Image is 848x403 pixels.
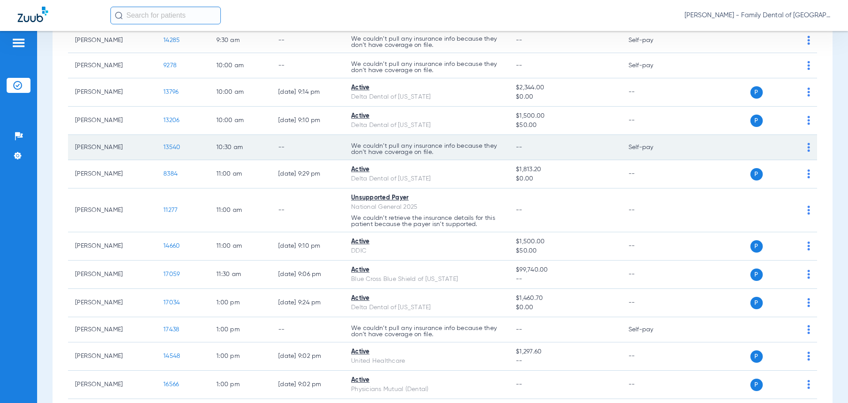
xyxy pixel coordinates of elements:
[351,111,502,121] div: Active
[68,160,156,188] td: [PERSON_NAME]
[271,342,344,371] td: [DATE] 9:02 PM
[807,61,810,70] img: group-dot-blue.svg
[516,357,614,366] span: --
[621,317,681,342] td: Self-pay
[516,347,614,357] span: $1,297.60
[351,303,502,312] div: Delta Dental of [US_STATE]
[621,135,681,160] td: Self-pay
[516,121,614,130] span: $50.00
[516,326,522,333] span: --
[516,303,614,312] span: $0.00
[209,78,271,107] td: 10:00 AM
[351,385,502,394] div: Physicians Mutual (Dental)
[163,353,180,359] span: 14548
[516,237,614,246] span: $1,500.00
[807,298,810,307] img: group-dot-blue.svg
[271,78,344,107] td: [DATE] 9:14 PM
[750,379,763,391] span: P
[163,62,177,69] span: 9278
[209,289,271,317] td: 1:00 PM
[163,144,180,150] span: 13540
[750,350,763,363] span: P
[351,294,502,303] div: Active
[68,371,156,399] td: [PERSON_NAME]
[271,53,344,78] td: --
[68,28,156,53] td: [PERSON_NAME]
[807,242,810,250] img: group-dot-blue.svg
[209,232,271,261] td: 11:00 AM
[209,135,271,160] td: 10:30 AM
[516,111,614,121] span: $1,500.00
[351,193,502,203] div: Unsupported Payer
[516,37,522,43] span: --
[621,53,681,78] td: Self-pay
[807,325,810,334] img: group-dot-blue.svg
[271,28,344,53] td: --
[351,246,502,256] div: DDIC
[516,265,614,275] span: $99,740.00
[516,275,614,284] span: --
[68,232,156,261] td: [PERSON_NAME]
[351,165,502,174] div: Active
[209,28,271,53] td: 9:30 AM
[621,261,681,289] td: --
[271,232,344,261] td: [DATE] 9:10 PM
[807,352,810,361] img: group-dot-blue.svg
[621,78,681,107] td: --
[516,92,614,102] span: $0.00
[163,171,178,177] span: 8384
[351,275,502,284] div: Blue Cross Blue Shield of [US_STATE]
[516,165,614,174] span: $1,813.20
[621,188,681,232] td: --
[750,115,763,127] span: P
[271,160,344,188] td: [DATE] 9:29 PM
[516,246,614,256] span: $50.00
[163,271,180,277] span: 17059
[807,270,810,279] img: group-dot-blue.svg
[807,169,810,178] img: group-dot-blue.svg
[271,135,344,160] td: --
[621,232,681,261] td: --
[68,188,156,232] td: [PERSON_NAME]
[163,89,178,95] span: 13796
[68,317,156,342] td: [PERSON_NAME]
[516,294,614,303] span: $1,460.70
[621,289,681,317] td: --
[271,371,344,399] td: [DATE] 9:02 PM
[271,188,344,232] td: --
[163,117,179,123] span: 13206
[163,207,178,213] span: 11277
[68,78,156,107] td: [PERSON_NAME]
[351,61,502,73] p: We couldn’t pull any insurance info because they don’t have coverage on file.
[351,92,502,102] div: Delta Dental of [US_STATE]
[68,53,156,78] td: [PERSON_NAME]
[516,62,522,69] span: --
[209,342,271,371] td: 1:00 PM
[351,174,502,184] div: Delta Dental of [US_STATE]
[516,207,522,213] span: --
[351,36,502,48] p: We couldn’t pull any insurance info because they don’t have coverage on file.
[209,107,271,135] td: 10:00 AM
[685,11,830,20] span: [PERSON_NAME] - Family Dental of [GEOGRAPHIC_DATA]
[516,381,522,388] span: --
[351,121,502,130] div: Delta Dental of [US_STATE]
[807,143,810,152] img: group-dot-blue.svg
[750,269,763,281] span: P
[271,107,344,135] td: [DATE] 9:10 PM
[621,28,681,53] td: Self-pay
[68,107,156,135] td: [PERSON_NAME]
[750,168,763,180] span: P
[115,12,123,19] img: Search Icon
[750,297,763,309] span: P
[351,376,502,385] div: Active
[351,237,502,246] div: Active
[621,107,681,135] td: --
[807,380,810,389] img: group-dot-blue.svg
[11,38,26,48] img: hamburger-icon
[516,144,522,150] span: --
[209,160,271,188] td: 11:00 AM
[209,261,271,289] td: 11:30 AM
[807,36,810,45] img: group-dot-blue.svg
[163,299,180,306] span: 17034
[516,83,614,92] span: $2,344.00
